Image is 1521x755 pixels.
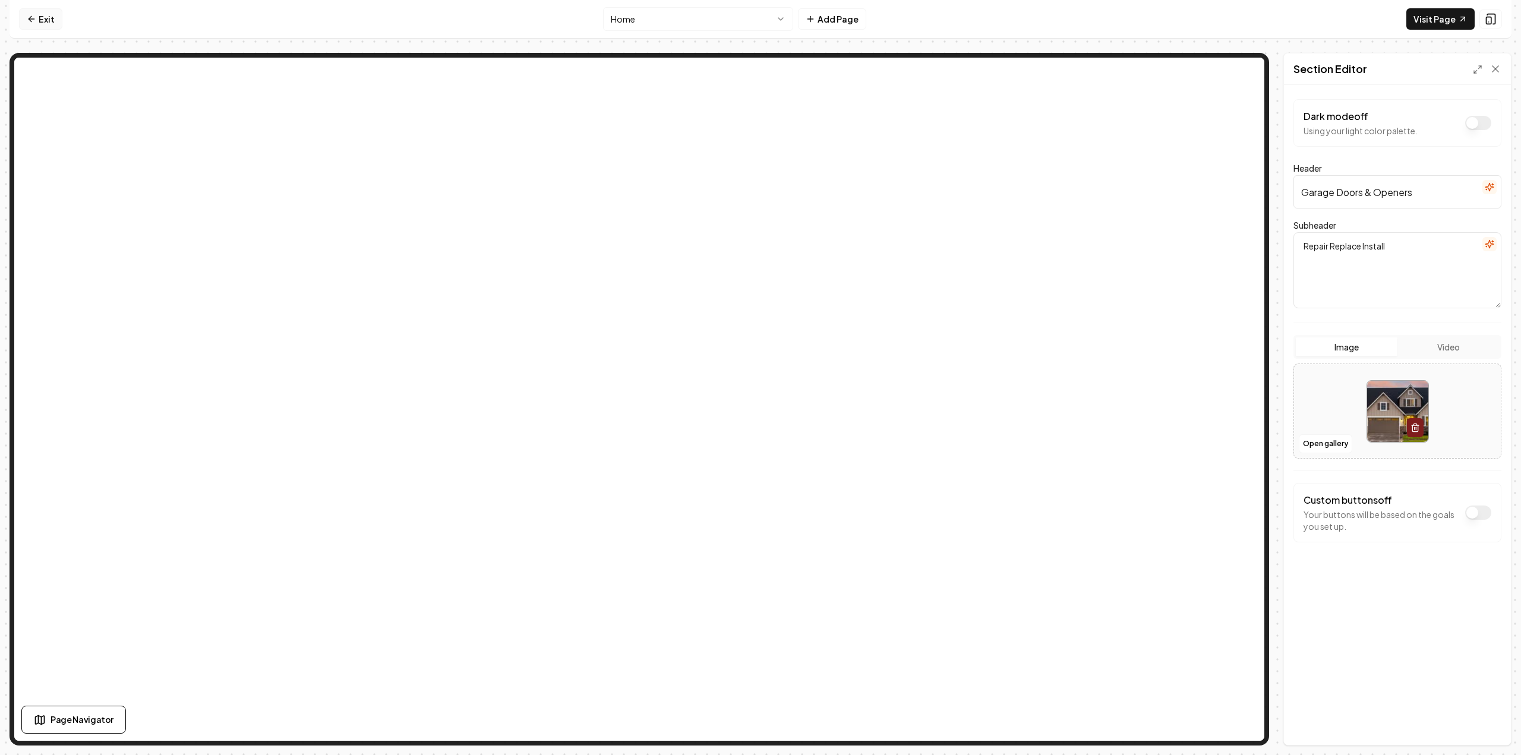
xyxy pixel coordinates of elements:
[1293,175,1501,209] input: Header
[798,8,866,30] button: Add Page
[1296,337,1397,356] button: Image
[1304,508,1459,532] p: Your buttons will be based on the goals you set up.
[1304,110,1368,122] label: Dark mode off
[1397,337,1499,356] button: Video
[21,706,126,734] button: Page Navigator
[1293,61,1367,77] h2: Section Editor
[1304,125,1418,137] p: Using your light color palette.
[1293,220,1336,230] label: Subheader
[1367,381,1428,442] img: image
[1299,434,1352,453] button: Open gallery
[1293,163,1322,173] label: Header
[1304,494,1392,506] label: Custom buttons off
[19,8,62,30] a: Exit
[1406,8,1475,30] a: Visit Page
[51,713,113,726] span: Page Navigator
